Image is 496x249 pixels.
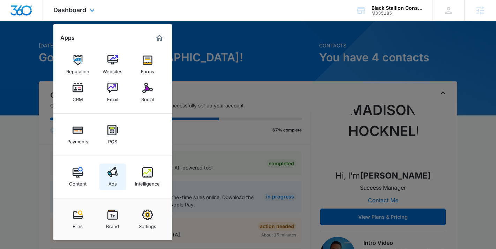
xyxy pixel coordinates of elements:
a: Content [65,164,91,190]
a: Email [99,79,126,106]
img: tab_domain_overview_orange.svg [19,40,24,46]
div: Domain: [DOMAIN_NAME] [18,18,77,24]
a: Files [65,206,91,233]
div: Settings [139,220,156,229]
a: Social [134,79,161,106]
div: Email [107,93,118,102]
div: Reputation [66,65,89,74]
div: Ads [108,178,117,187]
a: CRM [65,79,91,106]
div: Content [69,178,87,187]
div: Forms [141,65,154,74]
div: v 4.0.25 [20,11,34,17]
div: POS [108,135,117,144]
div: Intelligence [135,178,160,187]
div: Payments [67,135,88,144]
a: Settings [134,206,161,233]
div: Social [141,93,154,102]
div: Files [73,220,83,229]
div: Keywords by Traffic [77,41,118,46]
img: website_grey.svg [11,18,17,24]
img: logo_orange.svg [11,11,17,17]
span: Dashboard [53,6,86,14]
a: Forms [134,51,161,78]
a: Intelligence [134,164,161,190]
a: Brand [99,206,126,233]
a: Websites [99,51,126,78]
div: Websites [103,65,122,74]
a: Reputation [65,51,91,78]
div: CRM [73,93,83,102]
a: POS [99,121,126,148]
a: Marketing 360® Dashboard [154,32,165,44]
div: Brand [106,220,119,229]
img: tab_keywords_by_traffic_grey.svg [69,40,75,46]
a: Payments [65,121,91,148]
a: Ads [99,164,126,190]
div: Domain Overview [27,41,62,46]
h2: Apps [60,35,75,41]
div: account name [371,5,422,11]
div: account id [371,11,422,16]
